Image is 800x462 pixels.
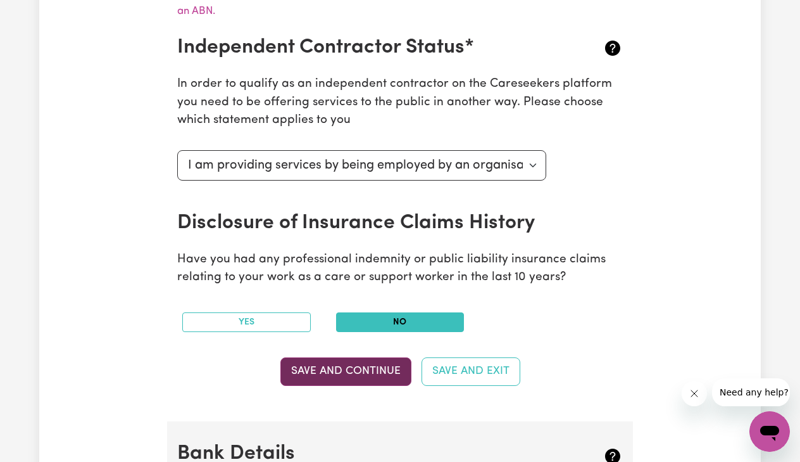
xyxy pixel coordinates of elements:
[177,251,623,288] p: Have you had any professional indemnity or public liability insurance claims relating to your wor...
[280,357,411,385] button: Save and Continue
[749,411,790,452] iframe: Button to launch messaging window
[682,381,707,406] iframe: Close message
[336,312,465,332] button: No
[712,378,790,406] iframe: Message from company
[182,312,311,332] button: Yes
[177,211,549,235] h2: Disclosure of Insurance Claims History
[177,35,549,60] h2: Independent Contractor Status*
[422,357,520,385] button: Save and Exit
[177,75,623,130] p: In order to qualify as an independent contractor on the Careseekers platform you need to be offer...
